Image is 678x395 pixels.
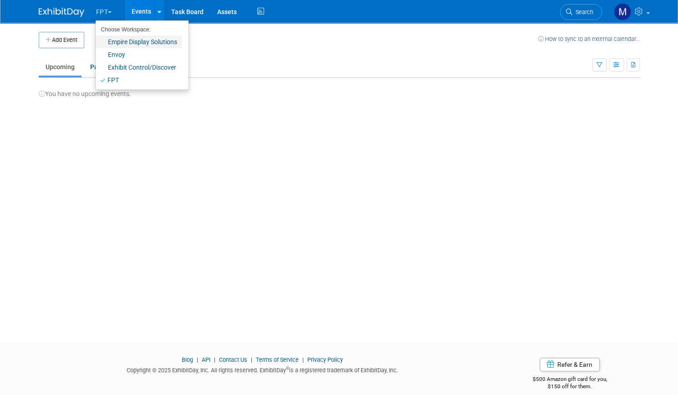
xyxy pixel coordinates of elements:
span: Search [572,9,593,15]
a: Envoy [96,48,182,61]
a: Upcoming [39,58,82,76]
a: Blog [182,356,193,363]
span: | [249,356,255,363]
div: $500 Amazon gift card for you, [500,370,640,390]
a: How to sync to an external calendar... [538,35,640,42]
a: Refer & Earn [540,358,600,371]
div: Copyright © 2025 ExhibitDay, Inc. All rights reserved. ExhibitDay is a registered trademark of Ex... [39,364,486,375]
span: | [194,356,200,363]
sup: ® [286,366,289,371]
span: | [212,356,218,363]
span: | [300,356,306,363]
a: API [202,356,210,363]
img: ExhibitDay [39,8,84,17]
img: Matt h [614,3,631,20]
a: Terms of Service [256,356,299,363]
a: Empire Display Solutions [96,35,182,48]
a: Search [560,4,602,20]
button: Add Event [39,32,84,48]
a: FPT [96,74,182,86]
li: Choose Workspace: [96,24,182,35]
a: Contact Us [219,356,247,363]
a: Past1 [83,58,118,76]
a: Exhibit Control/Discover [96,61,182,74]
span: You have no upcoming events. [39,90,131,97]
div: $150 off for them. [500,383,640,390]
a: Privacy Policy [307,356,343,363]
